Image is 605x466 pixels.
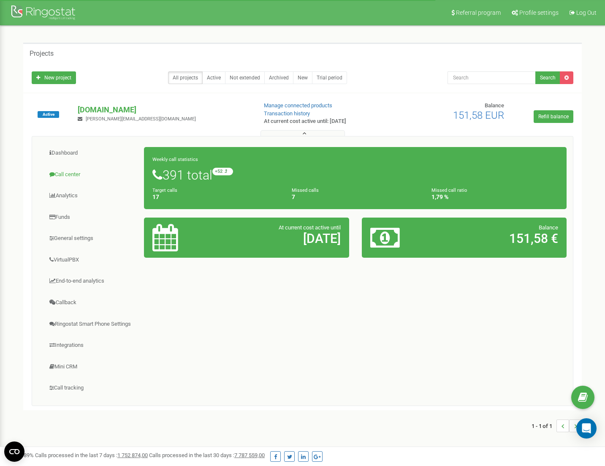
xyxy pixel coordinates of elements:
[437,232,558,245] h2: 151,58 €
[38,250,144,270] a: VirtualPBX
[117,452,148,458] u: 1 752 874,00
[539,224,558,231] span: Balance
[38,228,144,249] a: General settings
[293,71,312,84] a: New
[38,335,144,356] a: Integrations
[149,452,265,458] span: Calls processed in the last 30 days :
[292,188,319,193] small: Missed calls
[532,420,556,432] span: 1 - 1 of 1
[279,224,341,231] span: At current cost active until
[220,232,341,245] h2: [DATE]
[576,418,597,439] div: Open Intercom Messenger
[152,194,279,200] h4: 17
[202,71,225,84] a: Active
[264,110,310,117] a: Transaction history
[78,104,250,115] p: [DOMAIN_NAME]
[32,71,76,84] a: New project
[448,71,536,84] input: Search
[292,194,418,200] h4: 7
[30,50,54,57] h5: Projects
[264,117,390,125] p: At current cost active until: [DATE]
[38,207,144,228] a: Funds
[38,111,59,118] span: Active
[225,71,265,84] a: Not extended
[264,102,332,109] a: Manage connected products
[519,9,559,16] span: Profile settings
[168,71,203,84] a: All projects
[431,188,467,193] small: Missed call ratio
[532,411,582,441] nav: ...
[152,157,198,162] small: Weekly call statistics
[152,188,177,193] small: Target calls
[38,164,144,185] a: Call center
[38,314,144,335] a: Ringostat Smart Phone Settings
[485,102,504,109] span: Balance
[535,71,560,84] button: Search
[312,71,347,84] a: Trial period
[456,9,501,16] span: Referral program
[576,9,597,16] span: Log Out
[234,452,265,458] u: 7 787 559,00
[4,441,24,462] button: Open CMP widget
[35,452,148,458] span: Calls processed in the last 7 days :
[38,185,144,206] a: Analytics
[534,110,573,123] a: Refill balance
[38,357,144,377] a: Mini CRM
[264,71,293,84] a: Archived
[431,194,558,200] h4: 1,79 %
[152,168,558,182] h1: 391 total
[38,271,144,292] a: End-to-end analytics
[38,378,144,398] a: Call tracking
[86,116,196,122] span: [PERSON_NAME][EMAIL_ADDRESS][DOMAIN_NAME]
[38,143,144,164] a: Dashboard
[453,109,504,121] span: 151,58 EUR
[38,292,144,313] a: Callback
[212,168,233,175] small: +52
